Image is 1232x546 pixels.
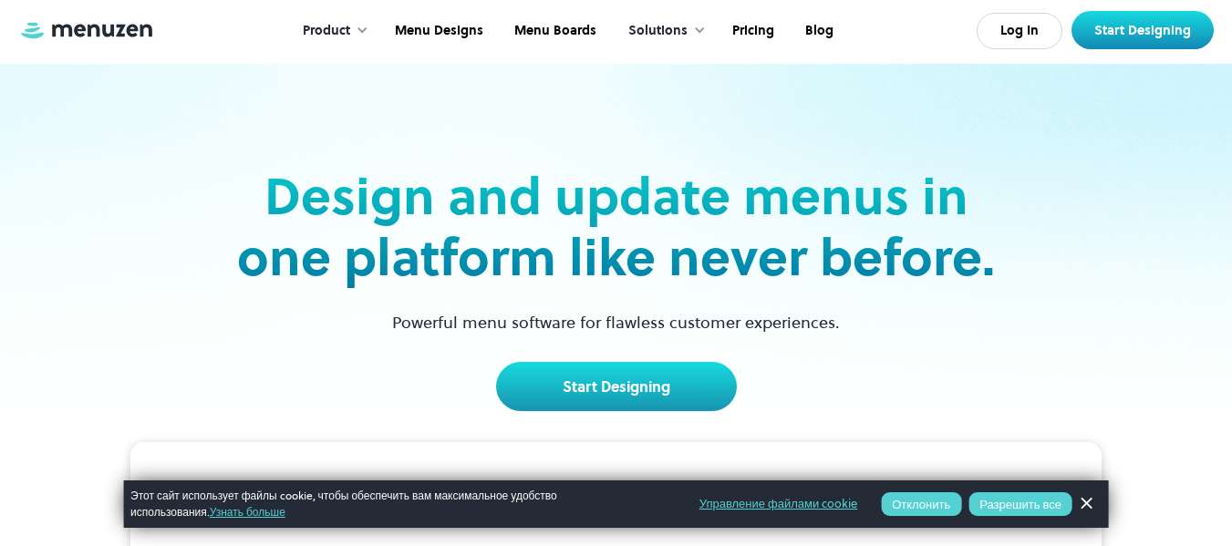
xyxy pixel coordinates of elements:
a: Узнать больше [210,504,285,520]
a: Blog [788,3,847,59]
div: Solutions [628,21,688,41]
h2: Design and update menus in one platform like never before. [232,166,1001,288]
a: Log In [977,13,1062,49]
p: Powerful menu software for flawless customer experiences. [369,310,863,335]
button: Отклонить [881,492,961,516]
font: Отклонить [892,496,950,512]
button: Разрешить все [968,492,1072,516]
a: Menu Designs [378,3,497,59]
a: Pricing [715,3,788,59]
div: Product [285,3,378,59]
font: Разрешить все [979,496,1061,512]
a: Start Designing [1072,11,1214,49]
a: Menu Boards [497,3,610,59]
font: Этот сайт использует файлы cookie, чтобы обеспечить вам максимальное удобство использования. [130,488,557,520]
font: Управление файлами cookie [699,495,857,511]
a: Управление файлами cookie [699,494,857,514]
div: Solutions [610,3,715,59]
a: Start Designing [496,362,737,411]
div: Product [303,21,350,41]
